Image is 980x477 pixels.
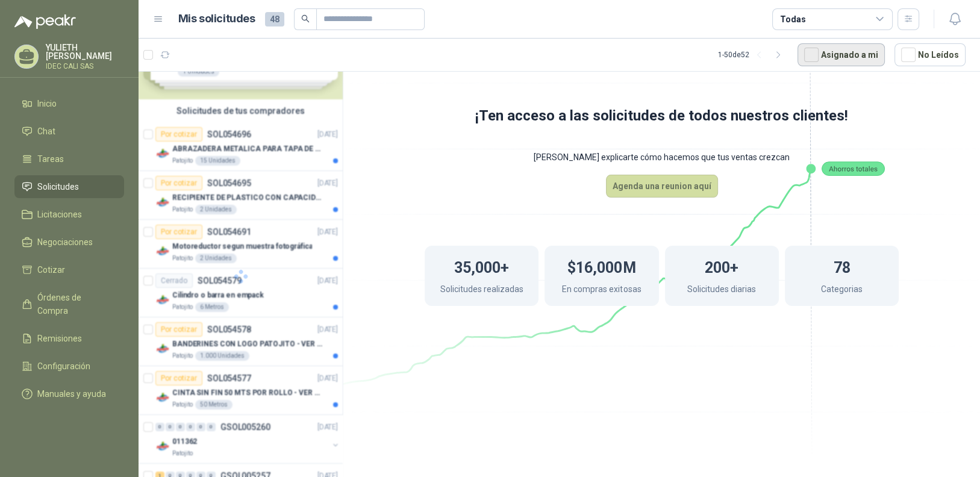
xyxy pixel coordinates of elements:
[14,382,124,405] a: Manuales y ayuda
[37,125,55,138] span: Chat
[821,282,863,299] p: Categorias
[606,175,718,198] button: Agenda una reunion aquí
[14,327,124,350] a: Remisiones
[37,235,93,249] span: Negociaciones
[567,253,635,279] h1: $16,000M
[894,43,966,66] button: No Leídos
[780,13,805,26] div: Todas
[14,231,124,254] a: Negociaciones
[705,253,738,279] h1: 200+
[797,43,885,66] button: Asignado a mi
[37,263,65,276] span: Cotizar
[718,45,788,64] div: 1 - 50 de 52
[687,282,756,299] p: Solicitudes diarias
[440,282,523,299] p: Solicitudes realizadas
[454,253,509,279] h1: 35,000+
[37,180,79,193] span: Solicitudes
[37,208,82,221] span: Licitaciones
[37,360,90,373] span: Configuración
[14,286,124,322] a: Órdenes de Compra
[14,148,124,170] a: Tareas
[562,282,641,299] p: En compras exitosas
[37,152,64,166] span: Tareas
[37,291,113,317] span: Órdenes de Compra
[14,14,76,29] img: Logo peakr
[178,10,255,28] h1: Mis solicitudes
[14,258,124,281] a: Cotizar
[14,175,124,198] a: Solicitudes
[14,203,124,226] a: Licitaciones
[37,387,106,401] span: Manuales y ayuda
[37,97,57,110] span: Inicio
[833,253,850,279] h1: 78
[265,12,284,26] span: 48
[46,63,124,70] p: IDEC CALI SAS
[14,355,124,378] a: Configuración
[46,43,124,60] p: YULIETH [PERSON_NAME]
[37,332,82,345] span: Remisiones
[301,14,310,23] span: search
[14,120,124,143] a: Chat
[14,92,124,115] a: Inicio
